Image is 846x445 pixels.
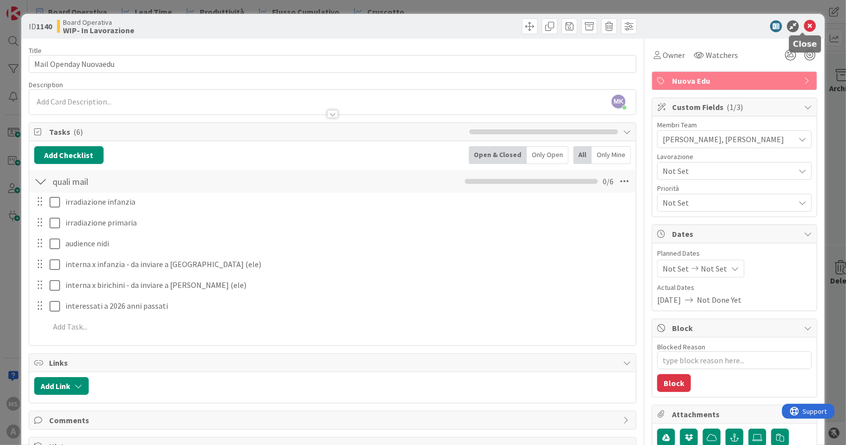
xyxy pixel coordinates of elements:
div: Lavorazione [657,153,812,160]
span: [PERSON_NAME], [PERSON_NAME] [663,133,794,145]
p: interna x birichini - da inviare a [PERSON_NAME] (ele) [65,279,629,291]
p: irradiazione infanzia [65,196,629,208]
button: Block [657,374,691,392]
div: Only Mine [592,146,631,164]
span: Not Set [663,164,790,178]
span: [DATE] [657,294,681,306]
span: Not Set [663,263,689,275]
span: Not Set [701,263,727,275]
span: Nuova Edu [672,75,799,87]
span: Board Operativa [63,18,134,26]
span: Description [29,80,63,89]
span: Not Done Yet [697,294,741,306]
div: Only Open [527,146,568,164]
p: audience nidi [65,238,629,249]
span: Dates [672,228,799,240]
span: Block [672,322,799,334]
label: Title [29,46,42,55]
span: Attachments [672,408,799,420]
span: 0 / 6 [603,175,614,187]
span: Planned Dates [657,248,812,259]
p: interna x infanzia - da inviare a [GEOGRAPHIC_DATA] (ele) [65,259,629,270]
span: Support [21,1,45,13]
p: interessati a 2026 anni passati [65,300,629,312]
b: WIP- In Lavorazione [63,26,134,34]
button: Add Link [34,377,89,395]
div: All [573,146,592,164]
button: Add Checklist [34,146,104,164]
label: Blocked Reason [657,342,705,351]
span: ( 1/3 ) [727,102,743,112]
span: Watchers [706,49,738,61]
span: Comments [49,414,619,426]
span: Links [49,357,619,369]
span: Actual Dates [657,282,812,293]
input: type card name here... [29,55,637,73]
span: Custom Fields [672,101,799,113]
div: Membri Team [657,121,812,128]
input: Add Checklist... [49,172,272,190]
h5: Close [793,39,817,49]
span: ID [29,20,52,32]
span: MK [612,95,625,109]
p: irradiazione primaria [65,217,629,228]
span: Tasks [49,126,465,138]
span: Owner [663,49,685,61]
b: 1140 [36,21,52,31]
span: Not Set [663,197,794,209]
span: ( 6 ) [73,127,83,137]
div: Open & Closed [469,146,527,164]
div: Priorità [657,185,812,192]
